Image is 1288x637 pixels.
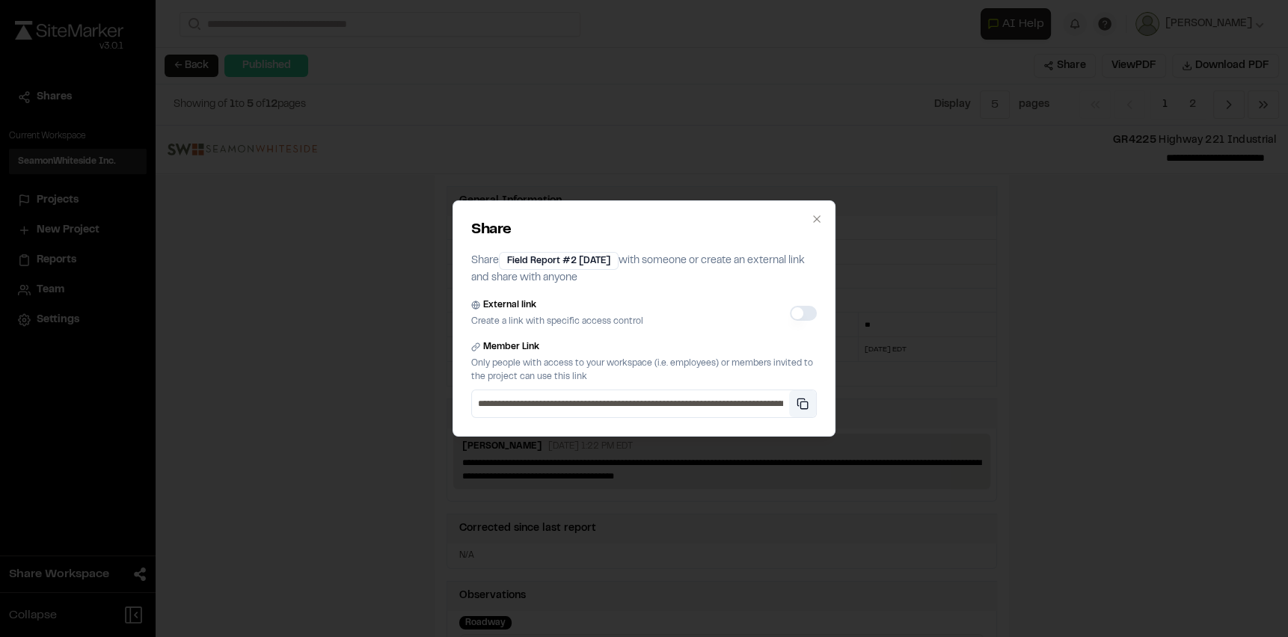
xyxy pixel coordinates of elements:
div: Field Report #2 [DATE] [499,252,619,270]
label: Member Link [483,340,539,354]
p: Only people with access to your workspace (i.e. employees) or members invited to the project can ... [471,357,817,384]
p: Create a link with specific access control [471,315,643,328]
label: External link [483,298,536,312]
h2: Share [471,219,817,241]
p: Share with someone or create an external link and share with anyone [471,252,817,286]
